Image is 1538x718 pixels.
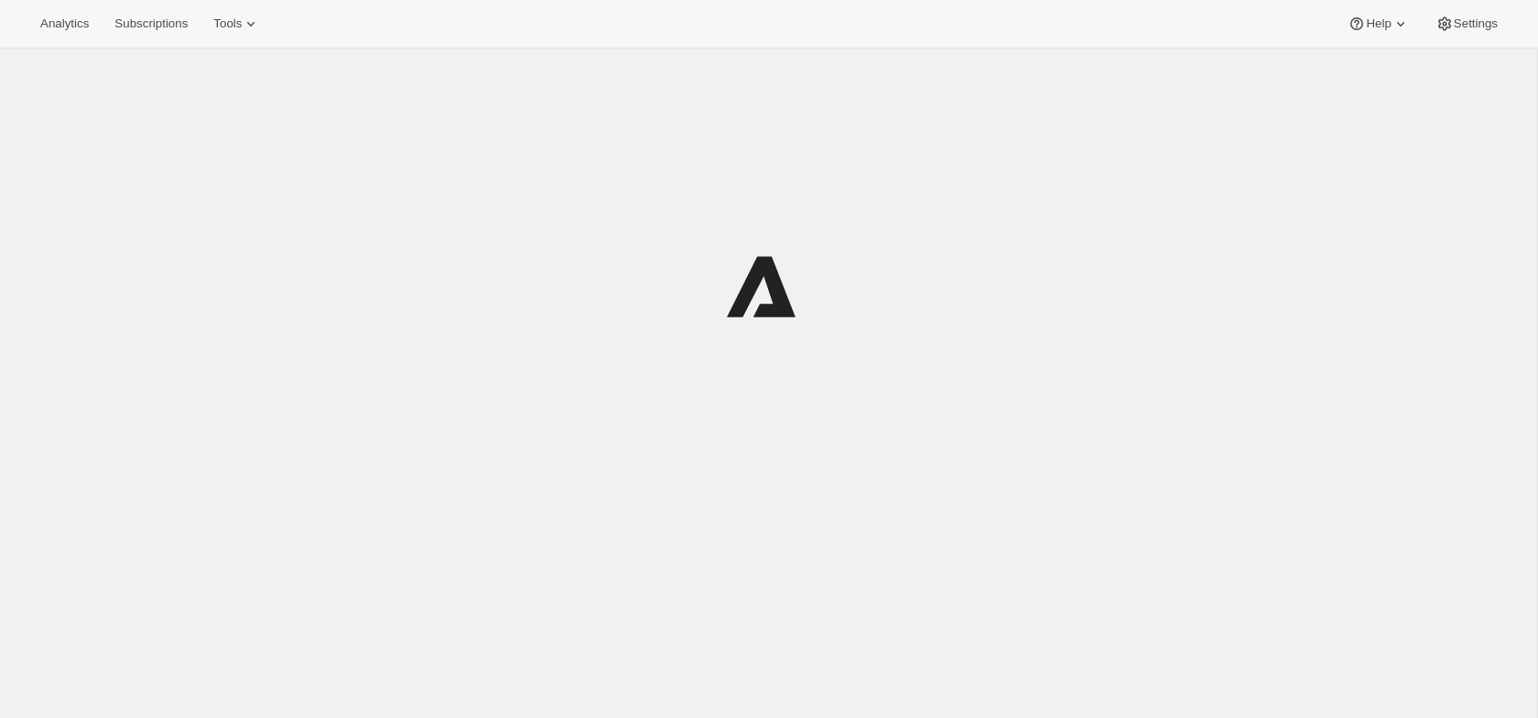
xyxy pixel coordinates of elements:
span: Subscriptions [114,16,188,31]
span: Help [1366,16,1391,31]
button: Tools [202,11,271,37]
button: Settings [1424,11,1509,37]
span: Settings [1454,16,1498,31]
button: Help [1337,11,1420,37]
span: Analytics [40,16,89,31]
button: Analytics [29,11,100,37]
button: Subscriptions [103,11,199,37]
span: Tools [213,16,242,31]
